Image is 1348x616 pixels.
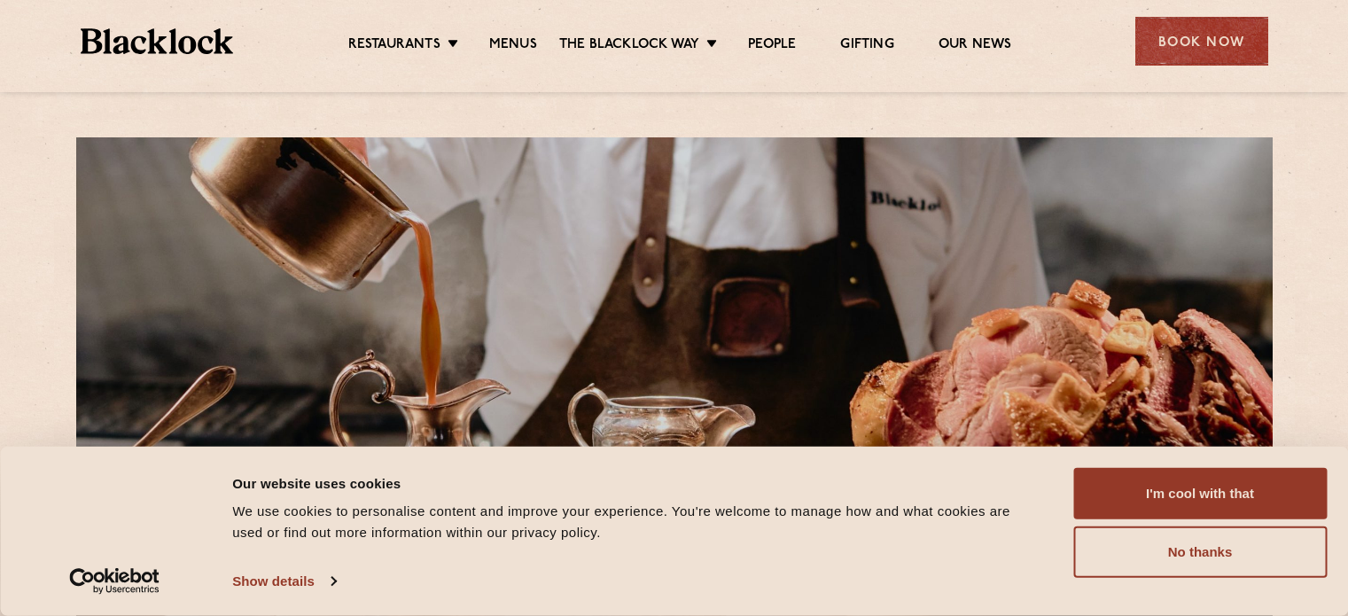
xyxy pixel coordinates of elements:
[1073,468,1327,519] button: I'm cool with that
[232,472,1033,494] div: Our website uses cookies
[559,36,699,56] a: The Blacklock Way
[232,501,1033,543] div: We use cookies to personalise content and improve your experience. You're welcome to manage how a...
[1073,526,1327,578] button: No thanks
[748,36,796,56] a: People
[81,28,234,54] img: BL_Textured_Logo-footer-cropped.svg
[840,36,893,56] a: Gifting
[37,568,192,595] a: Usercentrics Cookiebot - opens in a new window
[348,36,440,56] a: Restaurants
[489,36,537,56] a: Menus
[1135,17,1268,66] div: Book Now
[939,36,1012,56] a: Our News
[232,568,335,595] a: Show details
